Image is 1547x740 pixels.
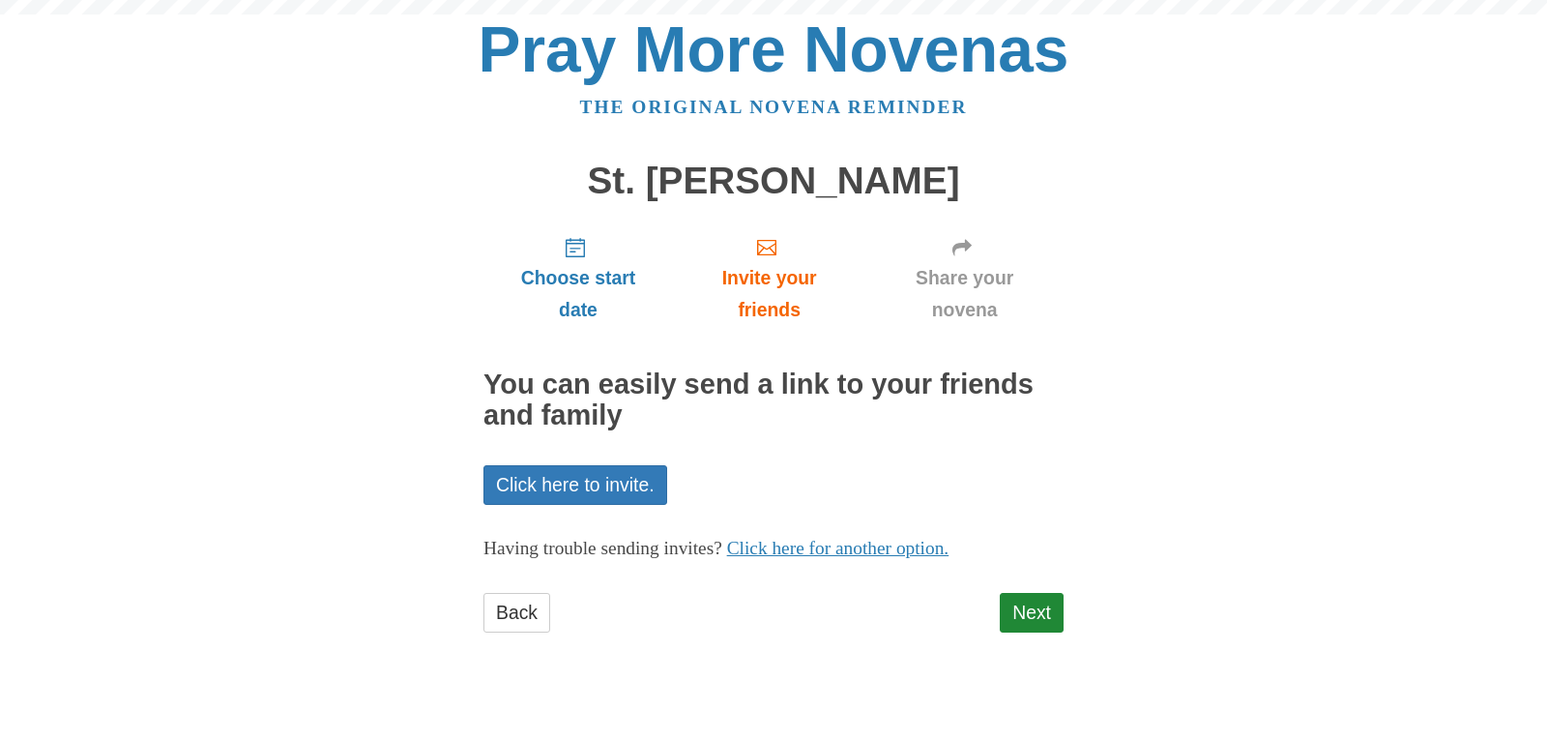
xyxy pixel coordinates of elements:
[503,262,654,326] span: Choose start date
[483,370,1064,431] h2: You can easily send a link to your friends and family
[483,221,673,336] a: Choose start date
[483,538,722,558] span: Having trouble sending invites?
[580,97,968,117] a: The original novena reminder
[673,221,865,336] a: Invite your friends
[483,593,550,633] a: Back
[727,538,949,558] a: Click here for another option.
[479,14,1069,85] a: Pray More Novenas
[865,221,1064,336] a: Share your novena
[692,262,846,326] span: Invite your friends
[483,161,1064,202] h1: St. [PERSON_NAME]
[483,465,667,505] a: Click here to invite.
[1000,593,1064,633] a: Next
[885,262,1044,326] span: Share your novena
